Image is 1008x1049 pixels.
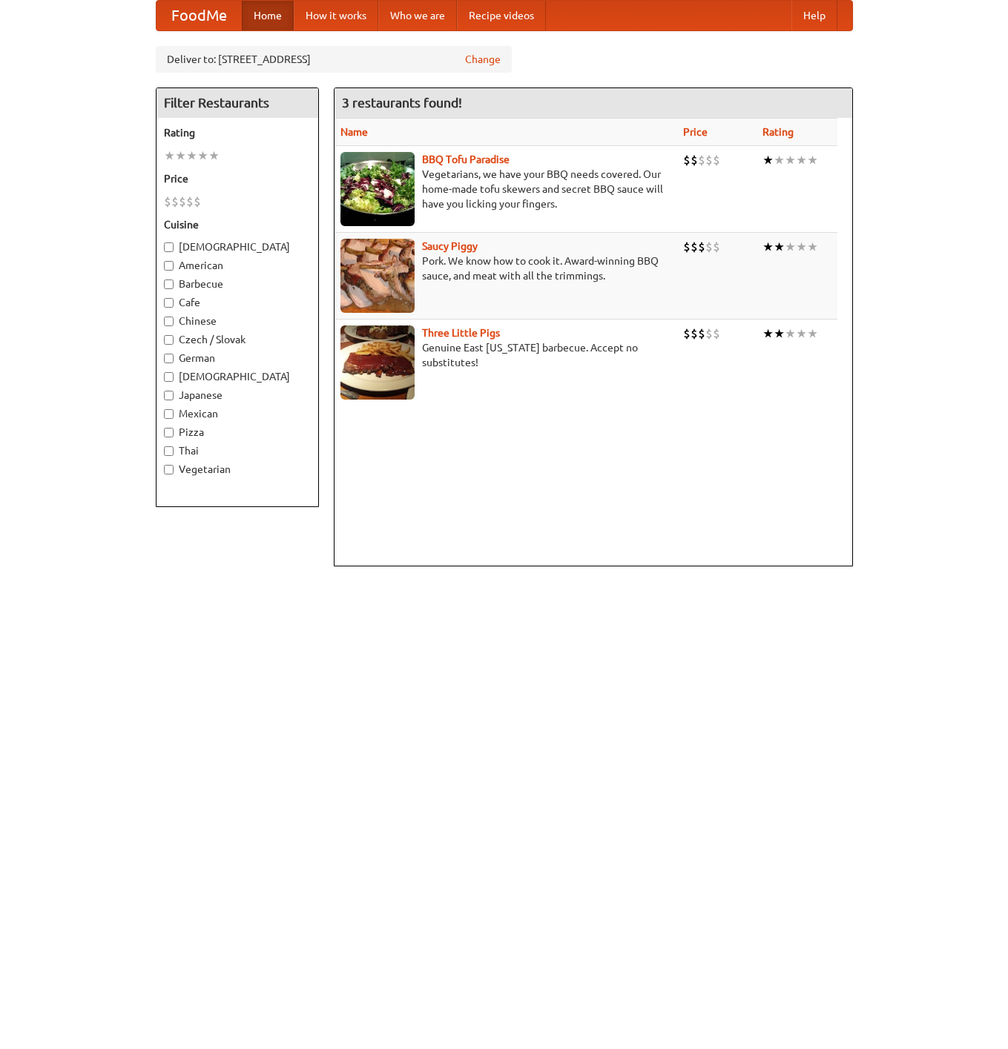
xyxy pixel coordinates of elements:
img: littlepigs.jpg [340,325,415,400]
li: ★ [175,148,186,164]
a: Recipe videos [457,1,546,30]
a: Home [242,1,294,30]
li: ★ [807,325,818,342]
label: American [164,258,311,273]
li: ★ [796,239,807,255]
label: [DEMOGRAPHIC_DATA] [164,369,311,384]
a: FoodMe [157,1,242,30]
p: Pork. We know how to cook it. Award-winning BBQ sauce, and meat with all the trimmings. [340,254,671,283]
input: American [164,261,174,271]
h5: Rating [164,125,311,140]
li: ★ [186,148,197,164]
li: $ [691,152,698,168]
li: $ [179,193,186,210]
li: ★ [774,239,785,255]
ng-pluralize: 3 restaurants found! [342,96,462,110]
a: How it works [294,1,378,30]
label: German [164,351,311,365]
li: ★ [807,239,818,255]
h5: Cuisine [164,217,311,232]
input: Vegetarian [164,465,174,474]
a: Price [683,126,708,138]
input: Czech / Slovak [164,335,174,345]
input: Barbecue [164,279,174,289]
li: $ [164,193,171,210]
li: ★ [774,152,785,168]
input: Pizza [164,428,174,437]
label: Japanese [164,388,311,403]
li: $ [171,193,179,210]
li: $ [691,325,698,342]
li: $ [698,325,705,342]
li: ★ [807,152,818,168]
li: $ [705,325,713,342]
label: Chinese [164,314,311,328]
li: ★ [197,148,208,164]
img: saucy.jpg [340,239,415,313]
a: Help [791,1,837,30]
img: tofuparadise.jpg [340,152,415,226]
h5: Price [164,171,311,186]
input: Japanese [164,391,174,400]
li: ★ [785,239,796,255]
input: [DEMOGRAPHIC_DATA] [164,242,174,252]
li: ★ [762,325,774,342]
label: Czech / Slovak [164,332,311,347]
a: Change [465,52,501,67]
input: Chinese [164,317,174,326]
a: Who we are [378,1,457,30]
li: ★ [208,148,220,164]
input: German [164,354,174,363]
li: ★ [785,325,796,342]
div: Deliver to: [STREET_ADDRESS] [156,46,512,73]
li: $ [194,193,201,210]
p: Genuine East [US_STATE] barbecue. Accept no substitutes! [340,340,671,370]
label: Barbecue [164,277,311,291]
li: ★ [796,152,807,168]
p: Vegetarians, we have your BBQ needs covered. Our home-made tofu skewers and secret BBQ sauce will... [340,167,671,211]
li: $ [713,239,720,255]
a: BBQ Tofu Paradise [422,153,510,165]
h4: Filter Restaurants [157,88,318,118]
li: ★ [796,325,807,342]
li: $ [683,325,691,342]
li: ★ [762,152,774,168]
a: Saucy Piggy [422,240,478,252]
a: Name [340,126,368,138]
label: Cafe [164,295,311,310]
li: ★ [762,239,774,255]
li: $ [713,152,720,168]
li: $ [186,193,194,210]
li: $ [691,239,698,255]
input: [DEMOGRAPHIC_DATA] [164,372,174,382]
a: Three Little Pigs [422,327,500,339]
label: Vegetarian [164,462,311,477]
li: ★ [774,325,785,342]
li: ★ [785,152,796,168]
li: $ [713,325,720,342]
input: Cafe [164,298,174,308]
li: $ [698,239,705,255]
label: Thai [164,443,311,458]
a: Rating [762,126,794,138]
input: Mexican [164,409,174,419]
label: Pizza [164,425,311,440]
li: $ [698,152,705,168]
li: $ [705,152,713,168]
li: $ [705,239,713,255]
li: $ [683,152,691,168]
li: $ [683,239,691,255]
input: Thai [164,446,174,456]
label: Mexican [164,406,311,421]
label: [DEMOGRAPHIC_DATA] [164,239,311,254]
li: ★ [164,148,175,164]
